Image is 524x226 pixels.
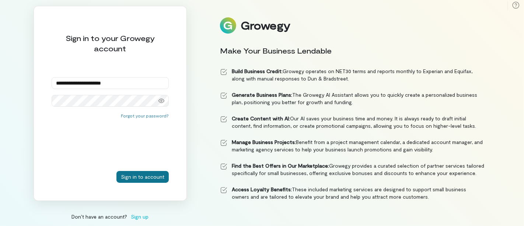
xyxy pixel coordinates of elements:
div: Don’t have an account? [34,213,187,220]
button: Sign in to account [116,171,169,183]
strong: Manage Business Projects: [232,139,296,145]
img: Logo [220,17,236,34]
li: Our AI saves your business time and money. It is always ready to draft initial content, find info... [220,115,485,130]
strong: Find the Best Offers in Our Marketplace: [232,162,329,169]
div: Make Your Business Lendable [220,45,485,56]
button: Forgot your password? [121,113,169,119]
li: Benefit from a project management calendar, a dedicated account manager, and marketing agency ser... [220,138,485,153]
li: Growegy provides a curated selection of partner services tailored specifically for small business... [220,162,485,177]
div: Growegy [241,19,290,32]
strong: Build Business Credit: [232,68,283,74]
strong: Create Content with AI: [232,115,290,121]
li: Growegy operates on NET30 terms and reports monthly to Experian and Equifax, along with manual re... [220,68,485,82]
div: Sign in to your Growegy account [52,33,169,54]
strong: Generate Business Plans: [232,92,292,98]
strong: Access Loyalty Benefits: [232,186,292,192]
li: These included marketing services are designed to support small business owners and are tailored ... [220,186,485,201]
li: The Growegy AI Assistant allows you to quickly create a personalized business plan, positioning y... [220,91,485,106]
span: Sign up [131,213,149,220]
